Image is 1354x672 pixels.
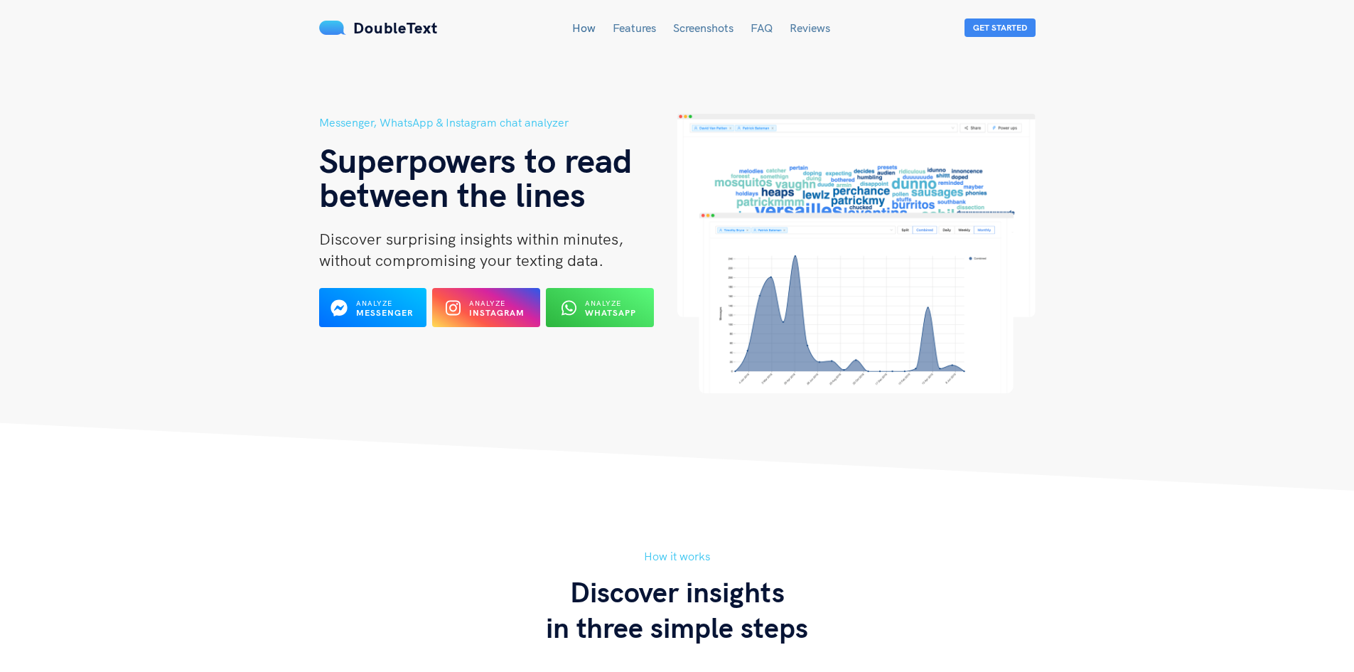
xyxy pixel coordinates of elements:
span: Superpowers to read [319,139,633,181]
b: WhatsApp [585,307,636,318]
span: Analyze [356,299,392,308]
a: Analyze Instagram [432,306,540,319]
a: FAQ [751,21,773,35]
h3: Discover insights in three simple steps [319,574,1036,645]
span: between the lines [319,173,586,215]
a: Analyze WhatsApp [546,306,654,319]
a: Features [613,21,656,35]
a: Analyze Messenger [319,306,427,319]
img: mS3x8y1f88AAAAABJRU5ErkJggg== [319,21,346,35]
span: DoubleText [353,18,438,38]
a: DoubleText [319,18,438,38]
span: Analyze [469,299,505,308]
a: Reviews [790,21,830,35]
a: How [572,21,596,35]
span: Discover surprising insights within minutes, [319,229,623,249]
button: Analyze WhatsApp [546,288,654,327]
h5: How it works [319,548,1036,565]
a: Screenshots [673,21,734,35]
span: Analyze [585,299,621,308]
span: without compromising your texting data. [319,250,603,270]
b: Instagram [469,307,525,318]
h5: Messenger, WhatsApp & Instagram chat analyzer [319,114,677,132]
img: hero [677,114,1036,393]
button: Get Started [965,18,1036,37]
button: Analyze Messenger [319,288,427,327]
button: Analyze Instagram [432,288,540,327]
b: Messenger [356,307,413,318]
